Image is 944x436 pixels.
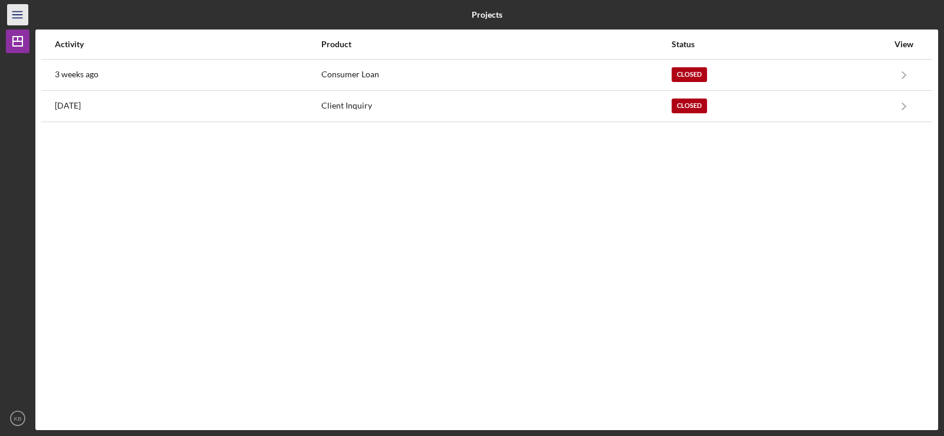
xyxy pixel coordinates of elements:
[321,40,671,49] div: Product
[672,67,707,82] div: Closed
[889,40,919,49] div: View
[55,70,98,79] time: 2025-08-08 19:51
[55,101,81,110] time: 2025-08-04 18:06
[471,10,502,19] b: Projects
[321,91,671,121] div: Client Inquiry
[672,99,707,113] div: Closed
[55,40,320,49] div: Activity
[14,415,22,422] text: KB
[321,60,671,90] div: Consumer Loan
[672,40,888,49] div: Status
[6,407,29,430] button: KB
